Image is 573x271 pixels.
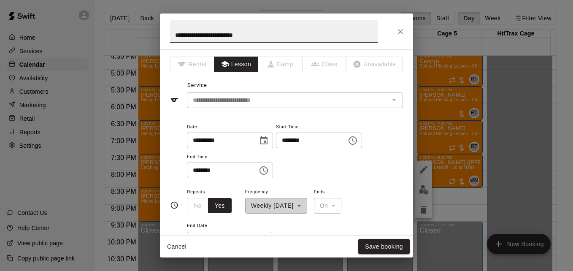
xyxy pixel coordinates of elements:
button: Choose time, selected time is 7:30 PM [344,132,361,149]
span: End Date [187,220,271,232]
svg: Timing [170,201,178,209]
button: Lesson [214,57,258,72]
button: Choose time, selected time is 8:30 PM [255,162,272,179]
span: The type of an existing booking cannot be changed [258,57,303,72]
div: outlined button group [187,198,232,214]
button: Close [393,24,408,39]
button: Save booking [358,239,410,255]
span: Ends [314,187,342,198]
span: End Time [187,152,273,163]
span: Repeats [187,187,238,198]
div: The service of an existing booking cannot be changed [187,92,403,108]
span: The type of an existing booking cannot be changed [346,57,403,72]
button: Choose date, selected date is Aug 21, 2025 [255,132,272,149]
span: Service [187,82,207,88]
div: On [314,198,342,214]
svg: Service [170,96,178,104]
button: Yes [208,198,232,214]
span: Start Time [276,122,362,133]
span: Frequency [245,187,307,198]
span: The type of an existing booking cannot be changed [170,57,214,72]
span: The type of an existing booking cannot be changed [303,57,347,72]
button: Cancel [163,239,190,255]
span: Date [187,122,273,133]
